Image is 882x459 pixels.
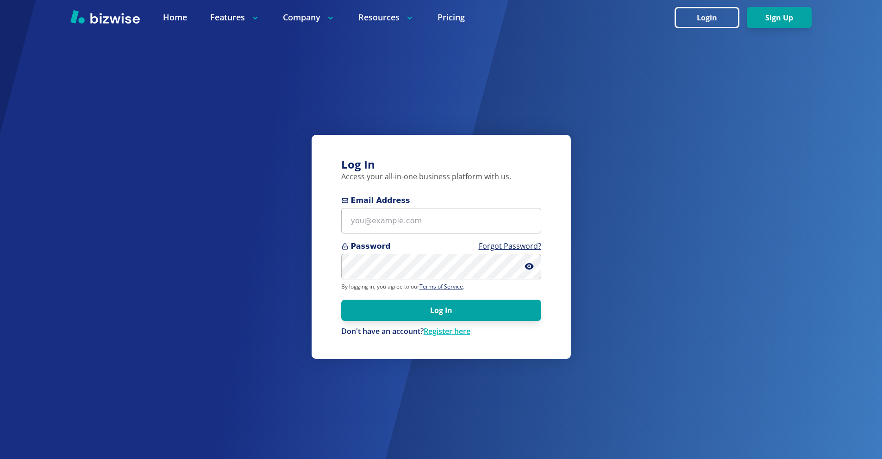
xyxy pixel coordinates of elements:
[341,327,541,337] p: Don't have an account?
[341,208,541,233] input: you@example.com
[479,241,541,251] a: Forgot Password?
[341,327,541,337] div: Don't have an account?Register here
[210,12,260,23] p: Features
[341,157,541,172] h3: Log In
[747,7,812,28] button: Sign Up
[341,241,541,252] span: Password
[70,10,140,24] img: Bizwise Logo
[675,7,739,28] button: Login
[341,195,541,206] span: Email Address
[163,12,187,23] a: Home
[358,12,414,23] p: Resources
[341,300,541,321] button: Log In
[675,13,747,22] a: Login
[747,13,812,22] a: Sign Up
[341,283,541,290] p: By logging in, you agree to our .
[424,326,470,336] a: Register here
[438,12,465,23] a: Pricing
[283,12,335,23] p: Company
[419,283,463,290] a: Terms of Service
[341,172,541,182] p: Access your all-in-one business platform with us.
